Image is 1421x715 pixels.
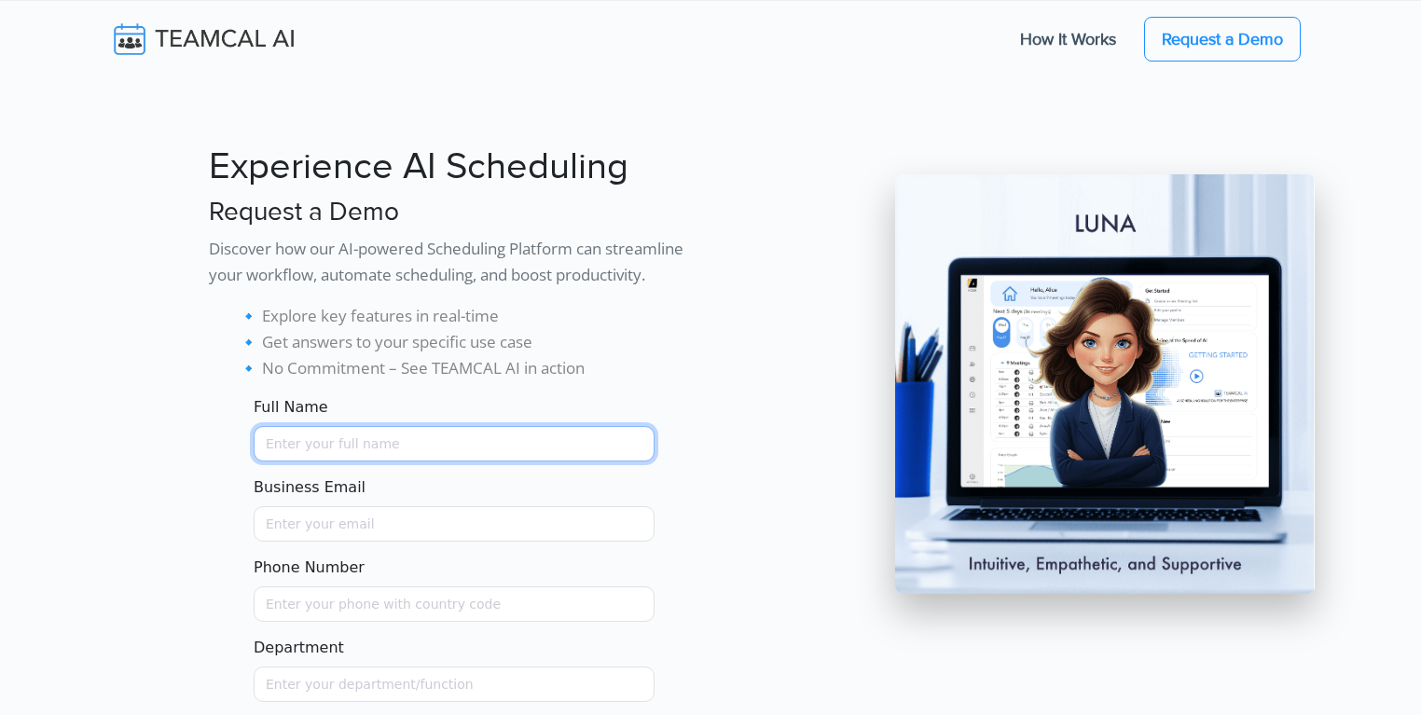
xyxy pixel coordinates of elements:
h1: Experience AI Scheduling [209,144,699,189]
label: Business Email [254,476,366,499]
label: Department [254,637,344,659]
img: pic [895,174,1315,594]
a: How It Works [1001,20,1135,59]
li: 🔹 Get answers to your specific use case [239,329,699,355]
input: Enter your phone with country code [254,586,655,622]
li: 🔹 No Commitment – See TEAMCAL AI in action [239,355,699,381]
label: Full Name [254,396,328,419]
li: 🔹 Explore key features in real-time [239,303,699,329]
label: Phone Number [254,557,365,579]
h3: Request a Demo [209,197,699,228]
p: Discover how our AI-powered Scheduling Platform can streamline your workflow, automate scheduling... [209,236,699,288]
a: Request a Demo [1144,17,1301,62]
input: Enter your email [254,506,655,542]
input: Enter your department/function [254,667,655,702]
input: Name must only contain letters and spaces [254,426,655,461]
